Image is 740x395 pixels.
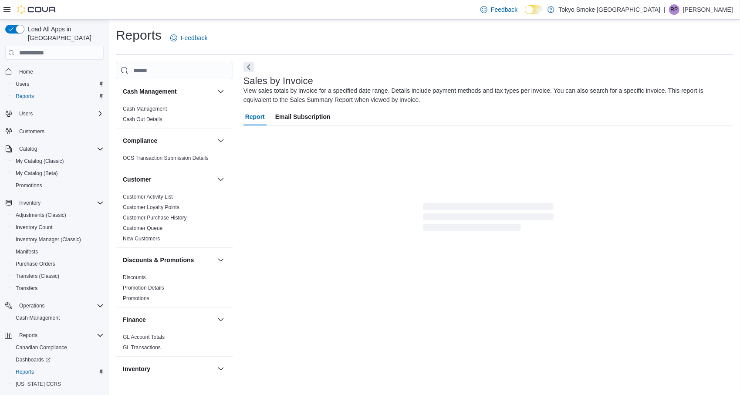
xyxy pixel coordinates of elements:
[123,344,161,351] span: GL Transactions
[12,342,71,353] a: Canadian Compliance
[123,105,167,112] span: Cash Management
[123,315,214,324] button: Finance
[16,170,58,177] span: My Catalog (Beta)
[12,168,61,179] a: My Catalog (Beta)
[123,87,214,96] button: Cash Management
[116,192,233,247] div: Customer
[12,271,104,281] span: Transfers (Classic)
[123,155,209,161] a: OCS Transaction Submission Details
[16,314,60,321] span: Cash Management
[12,168,104,179] span: My Catalog (Beta)
[16,144,41,154] button: Catalog
[669,4,679,15] div: Ruchit Patel
[9,233,107,246] button: Inventory Manager (Classic)
[12,180,104,191] span: Promotions
[12,91,104,101] span: Reports
[12,156,68,166] a: My Catalog (Classic)
[16,368,34,375] span: Reports
[19,332,37,339] span: Reports
[12,259,59,269] a: Purchase Orders
[12,342,104,353] span: Canadian Compliance
[16,126,104,137] span: Customers
[116,104,233,128] div: Cash Management
[216,364,226,374] button: Inventory
[123,116,162,123] span: Cash Out Details
[123,194,173,200] a: Customer Activity List
[123,204,179,211] span: Customer Loyalty Points
[116,153,233,167] div: Compliance
[12,222,104,233] span: Inventory Count
[16,260,55,267] span: Purchase Orders
[9,221,107,233] button: Inventory Count
[123,274,146,281] span: Discounts
[2,65,107,78] button: Home
[16,182,42,189] span: Promotions
[559,4,661,15] p: Tokyo Smoke [GEOGRAPHIC_DATA]
[167,29,211,47] a: Feedback
[2,329,107,341] button: Reports
[16,248,38,255] span: Manifests
[123,215,187,221] a: Customer Purchase History
[2,143,107,155] button: Catalog
[123,175,151,184] h3: Customer
[16,67,37,77] a: Home
[9,246,107,258] button: Manifests
[9,179,107,192] button: Promotions
[477,1,521,18] a: Feedback
[16,300,104,311] span: Operations
[24,25,104,42] span: Load All Apps in [GEOGRAPHIC_DATA]
[19,199,41,206] span: Inventory
[12,354,54,365] a: Dashboards
[12,156,104,166] span: My Catalog (Classic)
[9,155,107,167] button: My Catalog (Classic)
[123,116,162,122] a: Cash Out Details
[243,76,313,86] h3: Sales by Invoice
[123,256,194,264] h3: Discounts & Promotions
[16,198,44,208] button: Inventory
[9,312,107,324] button: Cash Management
[12,283,41,294] a: Transfers
[123,193,173,200] span: Customer Activity List
[123,365,214,373] button: Inventory
[123,284,164,291] span: Promotion Details
[16,66,104,77] span: Home
[216,86,226,97] button: Cash Management
[12,234,84,245] a: Inventory Manager (Classic)
[12,271,63,281] a: Transfers (Classic)
[9,167,107,179] button: My Catalog (Beta)
[12,180,46,191] a: Promotions
[16,198,104,208] span: Inventory
[16,381,61,388] span: [US_STATE] CCRS
[12,367,37,377] a: Reports
[123,334,165,340] a: GL Account Totals
[12,210,70,220] a: Adjustments (Classic)
[12,283,104,294] span: Transfers
[19,145,37,152] span: Catalog
[123,204,179,210] a: Customer Loyalty Points
[12,91,37,101] a: Reports
[2,125,107,138] button: Customers
[12,313,63,323] a: Cash Management
[9,90,107,102] button: Reports
[16,81,29,88] span: Users
[123,136,214,145] button: Compliance
[16,224,53,231] span: Inventory Count
[116,27,162,44] h1: Reports
[12,379,64,389] a: [US_STATE] CCRS
[243,62,254,72] button: Next
[123,136,157,145] h3: Compliance
[123,295,149,302] span: Promotions
[216,314,226,325] button: Finance
[116,332,233,356] div: Finance
[12,222,56,233] a: Inventory Count
[9,378,107,390] button: [US_STATE] CCRS
[123,285,164,291] a: Promotion Details
[123,344,161,351] a: GL Transactions
[16,330,104,341] span: Reports
[123,256,214,264] button: Discounts & Promotions
[12,259,104,269] span: Purchase Orders
[423,205,554,233] span: Loading
[16,285,37,292] span: Transfers
[12,234,104,245] span: Inventory Manager (Classic)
